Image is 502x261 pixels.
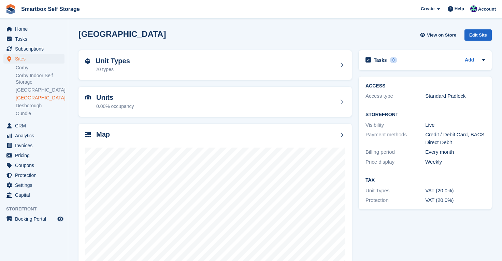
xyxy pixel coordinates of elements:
[365,83,485,89] h2: ACCESS
[6,206,68,212] span: Storefront
[3,24,64,34] a: menu
[478,6,496,13] span: Account
[425,131,485,146] div: Credit / Debit Card, BACS Direct Debit
[78,87,352,117] a: Units 0.00% occupancy
[15,44,56,54] span: Subscriptions
[465,56,474,64] a: Add
[15,170,56,180] span: Protection
[15,54,56,64] span: Sites
[365,158,425,166] div: Price display
[425,148,485,156] div: Every month
[15,180,56,190] span: Settings
[96,66,130,73] div: 20 types
[3,214,64,224] a: menu
[96,94,134,101] h2: Units
[419,29,459,41] a: View on Store
[3,121,64,130] a: menu
[365,178,485,183] h2: Tax
[15,151,56,160] span: Pricing
[425,92,485,100] div: Standard Padlock
[3,190,64,200] a: menu
[15,190,56,200] span: Capital
[3,54,64,64] a: menu
[365,92,425,100] div: Access type
[78,29,166,39] h2: [GEOGRAPHIC_DATA]
[5,4,16,14] img: stora-icon-8386f47178a22dfd0bd8f6a31ec36ba5ce8667c1dd55bd0f319d3a0aa187defe.svg
[15,34,56,44] span: Tasks
[365,131,425,146] div: Payment methods
[464,29,492,43] a: Edit Site
[15,121,56,130] span: CRM
[96,103,134,110] div: 0.00% occupancy
[85,132,91,137] img: map-icn-33ee37083ee616e46c38cad1a60f524a97daa1e2b2c8c0bc3eb3415660979fc1.svg
[96,57,130,65] h2: Unit Types
[3,44,64,54] a: menu
[78,50,352,80] a: Unit Types 20 types
[3,180,64,190] a: menu
[425,187,485,195] div: VAT (20.0%)
[15,161,56,170] span: Coupons
[421,5,434,12] span: Create
[427,32,456,39] span: View on Store
[365,148,425,156] div: Billing period
[455,5,464,12] span: Help
[15,24,56,34] span: Home
[15,214,56,224] span: Booking Portal
[16,102,64,109] a: Desborough
[425,158,485,166] div: Weekly
[365,196,425,204] div: Protection
[16,87,64,93] a: [GEOGRAPHIC_DATA]
[96,130,110,138] h2: Map
[470,5,477,12] img: Roger Canham
[3,151,64,160] a: menu
[3,141,64,150] a: menu
[16,95,64,101] a: [GEOGRAPHIC_DATA]
[3,131,64,140] a: menu
[425,196,485,204] div: VAT (20.0%)
[365,121,425,129] div: Visibility
[365,112,485,118] h2: Storefront
[3,170,64,180] a: menu
[16,65,64,71] a: Corby
[16,72,64,85] a: Corby Indoor Self Storage
[15,141,56,150] span: Invoices
[15,131,56,140] span: Analytics
[374,57,387,63] h2: Tasks
[16,110,64,117] a: Oundle
[390,57,398,63] div: 0
[85,95,91,100] img: unit-icn-7be61d7bf1b0ce9d3e12c5938cc71ed9869f7b940bace4675aadf7bd6d80202e.svg
[85,58,90,64] img: unit-type-icn-2b2737a686de81e16bb02015468b77c625bbabd49415b5ef34ead5e3b44a266d.svg
[3,34,64,44] a: menu
[3,161,64,170] a: menu
[56,215,64,223] a: Preview store
[464,29,492,41] div: Edit Site
[365,187,425,195] div: Unit Types
[425,121,485,129] div: Live
[18,3,83,15] a: Smartbox Self Storage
